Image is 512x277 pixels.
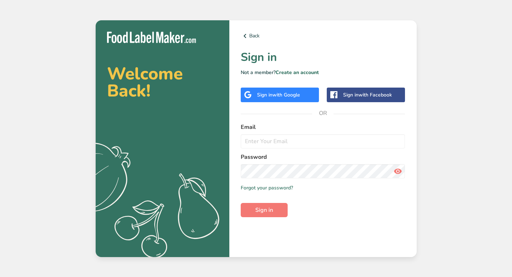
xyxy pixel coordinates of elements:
p: Not a member? [241,69,405,76]
h1: Sign in [241,49,405,66]
a: Forgot your password? [241,184,293,192]
button: Sign in [241,203,288,217]
img: Food Label Maker [107,32,196,43]
input: Enter Your Email [241,134,405,148]
label: Email [241,123,405,131]
div: Sign in [343,91,392,99]
a: Back [241,32,405,40]
span: with Google [272,92,300,98]
a: Create an account [276,69,319,76]
div: Sign in [257,91,300,99]
span: Sign in [255,206,273,214]
span: OR [312,103,334,124]
label: Password [241,153,405,161]
span: with Facebook [358,92,392,98]
h2: Welcome Back! [107,65,218,99]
